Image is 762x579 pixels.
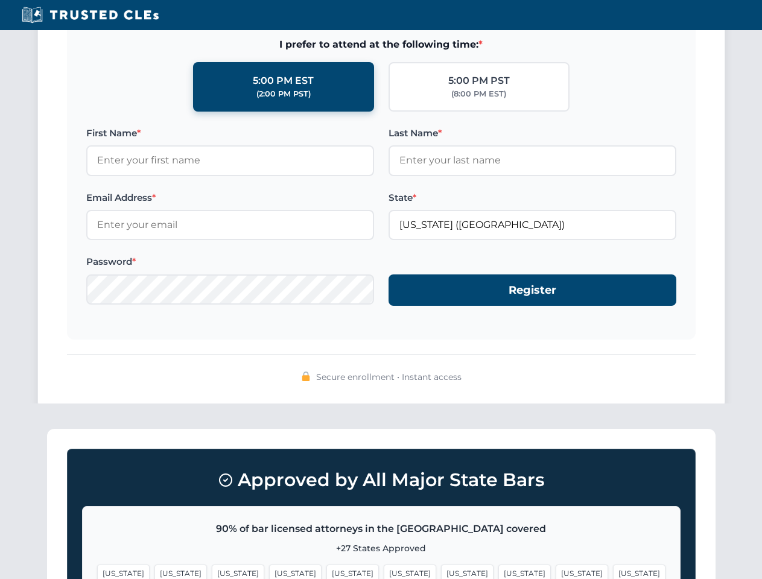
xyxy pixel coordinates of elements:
[86,255,374,269] label: Password
[86,37,676,52] span: I prefer to attend at the following time:
[97,521,665,537] p: 90% of bar licensed attorneys in the [GEOGRAPHIC_DATA] covered
[389,191,676,205] label: State
[97,542,665,555] p: +27 States Approved
[86,126,374,141] label: First Name
[301,372,311,381] img: 🔒
[86,191,374,205] label: Email Address
[448,73,510,89] div: 5:00 PM PST
[82,464,681,496] h3: Approved by All Major State Bars
[86,210,374,240] input: Enter your email
[86,145,374,176] input: Enter your first name
[389,274,676,306] button: Register
[18,6,162,24] img: Trusted CLEs
[256,88,311,100] div: (2:00 PM PST)
[389,145,676,176] input: Enter your last name
[451,88,506,100] div: (8:00 PM EST)
[389,126,676,141] label: Last Name
[389,210,676,240] input: Washington (WA)
[316,370,462,384] span: Secure enrollment • Instant access
[253,73,314,89] div: 5:00 PM EST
